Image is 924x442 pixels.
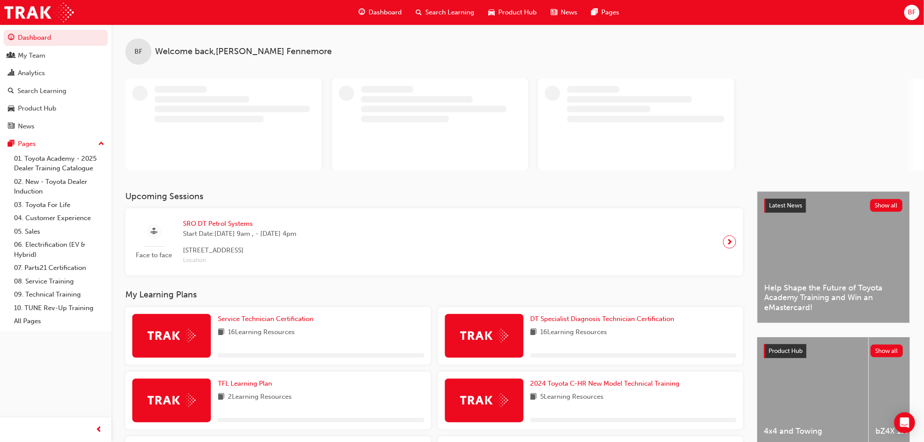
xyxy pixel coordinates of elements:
a: Search Learning [3,83,108,99]
a: News [3,118,108,135]
span: DT Specialist Diagnosis Technician Certification [531,315,675,323]
span: 16 Learning Resources [228,327,295,338]
button: Show all [871,345,903,357]
a: guage-iconDashboard [352,3,409,21]
h3: Upcoming Sessions [125,191,743,201]
span: car-icon [489,7,495,18]
span: Product Hub [499,7,537,17]
img: Trak [460,329,508,342]
a: Latest NewsShow allHelp Shape the Future of Toyota Academy Training and Win an eMastercard! [757,191,910,323]
a: DT Specialist Diagnosis Technician Certification [531,314,678,324]
span: book-icon [218,392,224,403]
span: news-icon [8,123,14,131]
a: My Team [3,48,108,64]
button: Pages [3,136,108,152]
a: Dashboard [3,30,108,46]
a: 01. Toyota Academy - 2025 Dealer Training Catalogue [10,152,108,175]
span: 4x4 and Towing [764,426,862,436]
img: Trak [148,394,196,407]
a: 2024 Toyota C-HR New Model Technical Training [531,379,683,389]
span: next-icon [727,236,733,248]
a: Product Hub [3,100,108,117]
a: pages-iconPages [585,3,627,21]
img: Trak [148,329,196,342]
span: Location [183,256,297,266]
span: Help Shape the Future of Toyota Academy Training and Win an eMastercard! [765,283,903,313]
a: Latest NewsShow all [765,199,903,213]
a: Product HubShow all [764,344,903,358]
span: 5 Learning Resources [541,392,604,403]
span: SRO DT Petrol Systems [183,219,297,229]
button: DashboardMy TeamAnalyticsSearch LearningProduct HubNews [3,28,108,136]
a: 05. Sales [10,225,108,238]
a: 04. Customer Experience [10,211,108,225]
div: My Team [18,51,45,61]
span: pages-icon [592,7,598,18]
img: Trak [460,394,508,407]
a: 08. Service Training [10,275,108,288]
span: guage-icon [8,34,14,42]
h3: My Learning Plans [125,290,743,300]
a: All Pages [10,314,108,328]
span: Latest News [769,202,803,209]
a: TFL Learning Plan [218,379,276,389]
span: prev-icon [96,425,103,435]
div: News [18,121,34,131]
span: up-icon [98,138,104,150]
span: Start Date: [DATE] 9am , - [DATE] 4pm [183,229,297,239]
a: Service Technician Certification [218,314,317,324]
span: Dashboard [369,7,402,17]
span: Pages [602,7,620,17]
span: [STREET_ADDRESS] [183,245,297,256]
span: News [561,7,578,17]
div: Search Learning [17,86,66,96]
a: car-iconProduct Hub [482,3,544,21]
span: Search Learning [426,7,475,17]
a: search-iconSearch Learning [409,3,482,21]
a: 07. Parts21 Certification [10,261,108,275]
span: book-icon [531,327,537,338]
a: Face to faceSRO DT Petrol SystemsStart Date:[DATE] 9am , - [DATE] 4pm[STREET_ADDRESS]Location [132,215,736,269]
span: Face to face [132,250,176,260]
span: pages-icon [8,140,14,148]
span: 2 Learning Resources [228,392,292,403]
span: guage-icon [359,7,365,18]
span: BF [908,7,916,17]
a: 02. New - Toyota Dealer Induction [10,175,108,198]
a: 06. Electrification (EV & Hybrid) [10,238,108,261]
button: BF [904,5,920,20]
button: Show all [870,199,903,212]
span: news-icon [551,7,558,18]
span: TFL Learning Plan [218,380,272,387]
div: Pages [18,139,36,149]
span: Product Hub [769,347,803,355]
span: BF [134,47,142,57]
a: 09. Technical Training [10,288,108,301]
a: 03. Toyota For Life [10,198,108,212]
span: sessionType_FACE_TO_FACE-icon [151,226,158,237]
img: Trak [4,3,74,22]
span: car-icon [8,105,14,113]
span: people-icon [8,52,14,60]
span: 2024 Toyota C-HR New Model Technical Training [531,380,680,387]
a: 10. TUNE Rev-Up Training [10,301,108,315]
span: 16 Learning Resources [541,327,607,338]
div: Analytics [18,68,45,78]
span: search-icon [416,7,422,18]
span: book-icon [531,392,537,403]
div: Open Intercom Messenger [894,412,915,433]
span: Service Technician Certification [218,315,314,323]
span: book-icon [218,327,224,338]
a: news-iconNews [544,3,585,21]
span: chart-icon [8,69,14,77]
span: search-icon [8,87,14,95]
span: Welcome back , [PERSON_NAME] Fennemore [155,47,332,57]
a: Analytics [3,65,108,81]
div: Product Hub [18,104,56,114]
